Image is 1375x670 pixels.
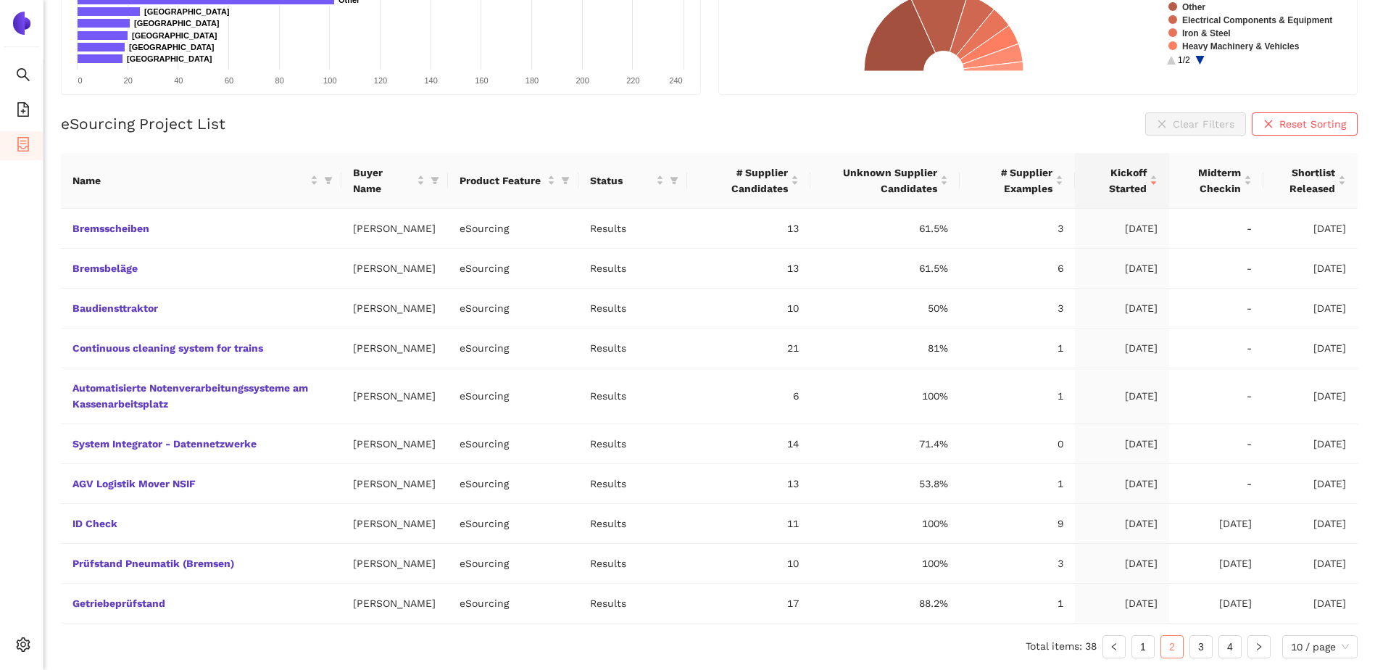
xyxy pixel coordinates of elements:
th: this column's title is Buyer Name,this column is sortable [341,153,448,209]
td: - [1169,249,1263,289]
text: 140 [424,76,437,85]
td: [DATE] [1263,584,1358,624]
td: 11 [687,504,810,544]
td: eSourcing [448,544,578,584]
text: 80 [275,76,284,85]
text: [GEOGRAPHIC_DATA] [127,54,212,63]
text: 40 [174,76,183,85]
div: Page Size [1282,635,1358,658]
td: eSourcing [448,464,578,504]
a: 4 [1219,636,1241,658]
td: Results [578,328,687,368]
span: filter [431,176,439,185]
td: - [1169,368,1263,424]
td: 0 [960,424,1075,464]
td: [DATE] [1075,584,1169,624]
td: 6 [687,368,810,424]
td: Results [578,464,687,504]
td: [DATE] [1075,249,1169,289]
td: 14 [687,424,810,464]
a: 2 [1161,636,1183,658]
span: Shortlist Released [1275,165,1335,197]
td: - [1169,424,1263,464]
td: - [1169,464,1263,504]
span: Status [590,173,653,189]
span: close [1263,119,1274,131]
text: 1/2 [1178,55,1190,65]
span: Midterm Checkin [1181,165,1241,197]
span: filter [321,170,336,191]
li: 4 [1218,635,1242,658]
td: eSourcing [448,328,578,368]
span: file-add [16,97,30,126]
span: search [16,62,30,91]
td: [DATE] [1075,289,1169,328]
span: container [16,132,30,161]
text: [GEOGRAPHIC_DATA] [134,19,220,28]
h2: eSourcing Project List [61,113,225,134]
text: [GEOGRAPHIC_DATA] [132,31,217,40]
span: Kickoff Started [1087,165,1147,197]
td: eSourcing [448,368,578,424]
td: 6 [960,249,1075,289]
td: [DATE] [1263,368,1358,424]
text: [GEOGRAPHIC_DATA] [144,7,230,16]
td: eSourcing [448,249,578,289]
td: [DATE] [1263,424,1358,464]
td: Results [578,424,687,464]
td: 61.5% [810,249,960,289]
td: - [1169,289,1263,328]
th: this column's title is Shortlist Released,this column is sortable [1263,153,1358,209]
td: [DATE] [1075,544,1169,584]
li: 1 [1131,635,1155,658]
td: 9 [960,504,1075,544]
li: Next Page [1247,635,1271,658]
button: closeReset Sorting [1252,112,1358,136]
td: 100% [810,368,960,424]
span: filter [670,176,678,185]
td: eSourcing [448,289,578,328]
td: 13 [687,209,810,249]
td: 50% [810,289,960,328]
td: [DATE] [1075,328,1169,368]
td: 71.4% [810,424,960,464]
a: 3 [1190,636,1212,658]
td: 3 [960,289,1075,328]
span: Buyer Name [353,165,414,197]
td: 100% [810,504,960,544]
td: 1 [960,328,1075,368]
td: Results [578,289,687,328]
td: [DATE] [1263,544,1358,584]
span: filter [561,176,570,185]
th: this column's title is # Supplier Candidates,this column is sortable [687,153,810,209]
text: [GEOGRAPHIC_DATA] [129,43,215,51]
td: [PERSON_NAME] [341,209,448,249]
td: eSourcing [448,424,578,464]
text: 120 [374,76,387,85]
th: this column's title is Unknown Supplier Candidates,this column is sortable [810,153,960,209]
td: 10 [687,544,810,584]
td: [PERSON_NAME] [341,584,448,624]
td: [DATE] [1169,584,1263,624]
button: right [1247,635,1271,658]
td: [DATE] [1169,504,1263,544]
th: this column's title is Status,this column is sortable [578,153,687,209]
td: [DATE] [1263,209,1358,249]
td: - [1169,328,1263,368]
th: this column's title is # Supplier Examples,this column is sortable [960,153,1075,209]
td: 17 [687,584,810,624]
td: [PERSON_NAME] [341,368,448,424]
a: 1 [1132,636,1154,658]
text: 160 [475,76,488,85]
li: Previous Page [1102,635,1126,658]
td: [DATE] [1263,464,1358,504]
td: Results [578,544,687,584]
span: Name [72,173,307,189]
td: [DATE] [1263,328,1358,368]
span: Product Feature [460,173,544,189]
td: [DATE] [1263,249,1358,289]
text: 200 [576,76,589,85]
span: 10 / page [1291,636,1349,658]
td: [DATE] [1075,464,1169,504]
td: [PERSON_NAME] [341,289,448,328]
